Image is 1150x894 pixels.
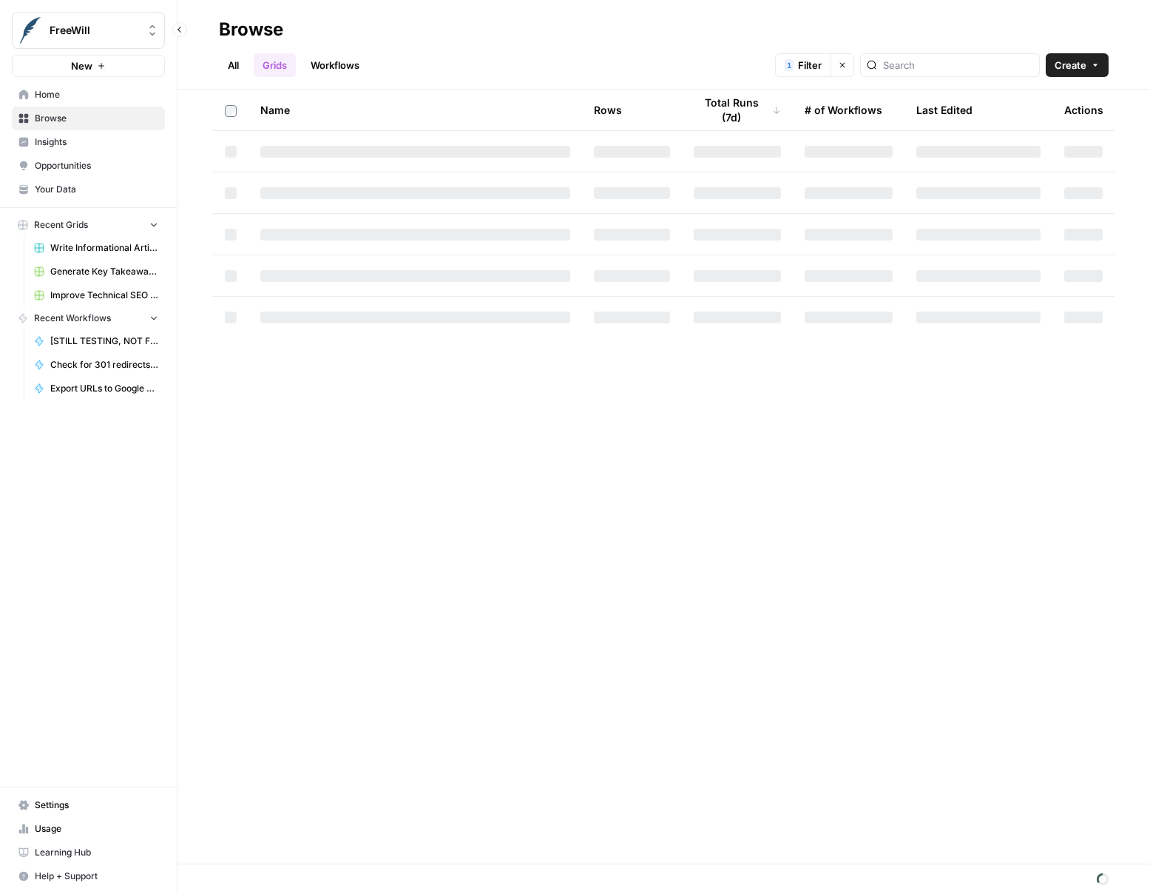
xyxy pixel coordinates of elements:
[34,312,111,325] span: Recent Workflows
[34,218,88,232] span: Recent Grids
[1064,90,1103,130] div: Actions
[12,130,165,154] a: Insights
[12,55,165,77] button: New
[35,799,158,812] span: Settings
[50,382,158,395] span: Export URLs to Google Sheets
[27,260,165,283] a: Generate Key Takeaways from Webinar Transcripts
[35,135,158,149] span: Insights
[35,112,158,125] span: Browse
[787,59,791,71] span: 1
[50,289,158,302] span: Improve Technical SEO for Page
[35,822,158,836] span: Usage
[12,12,165,49] button: Workspace: FreeWill
[775,53,831,77] button: 1Filter
[27,283,165,307] a: Improve Technical SEO for Page
[12,841,165,864] a: Learning Hub
[254,53,296,77] a: Grids
[27,236,165,260] a: Write Informational Articles
[12,154,165,178] a: Opportunities
[27,353,165,377] a: Check for 301 redirects in website directory
[798,58,822,73] span: Filter
[1055,58,1086,73] span: Create
[35,870,158,883] span: Help + Support
[35,846,158,859] span: Learning Hub
[35,88,158,101] span: Home
[27,329,165,353] a: [STILL TESTING, NOT FUNCTIONAL] Check for 301 redirects on website
[694,90,781,130] div: Total Runs (7d)
[805,90,882,130] div: # of Workflows
[12,178,165,201] a: Your Data
[12,107,165,130] a: Browse
[50,23,139,38] span: FreeWill
[50,241,158,255] span: Write Informational Articles
[883,58,1033,73] input: Search
[12,307,165,329] button: Recent Workflows
[12,83,165,107] a: Home
[12,793,165,817] a: Settings
[17,17,44,44] img: FreeWill Logo
[219,53,248,77] a: All
[50,335,158,348] span: [STILL TESTING, NOT FUNCTIONAL] Check for 301 redirects on website
[916,90,973,130] div: Last Edited
[35,183,158,196] span: Your Data
[50,358,158,372] span: Check for 301 redirects in website directory
[35,159,158,172] span: Opportunities
[1046,53,1109,77] button: Create
[785,59,794,71] div: 1
[50,265,158,278] span: Generate Key Takeaways from Webinar Transcripts
[260,90,570,130] div: Name
[12,864,165,888] button: Help + Support
[219,18,283,41] div: Browse
[302,53,368,77] a: Workflows
[12,817,165,841] a: Usage
[71,58,92,73] span: New
[12,214,165,236] button: Recent Grids
[594,90,622,130] div: Rows
[27,377,165,400] a: Export URLs to Google Sheets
